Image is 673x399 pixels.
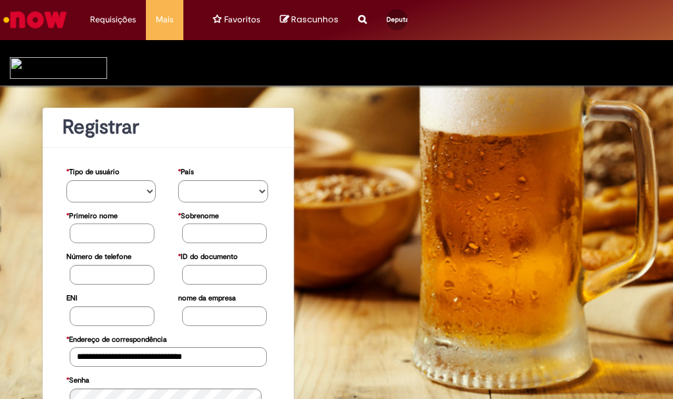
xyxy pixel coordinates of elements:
font: Registrar [62,114,139,140]
font: ENI [66,293,78,303]
font: Número de telefone [66,252,131,262]
font: Deputado [386,15,417,24]
font: Primeiro nome [69,211,118,221]
font: Requisições [90,14,136,25]
font: Tipo de usuário [69,167,120,177]
img: Serviço agora [1,7,69,33]
font: Senha [69,375,89,385]
a: No momento, sua lista de rascunhos tem 0 Itens [280,13,338,26]
font: Sobrenome [181,211,219,221]
font: Favoritos [224,14,260,25]
font: Mais [156,14,174,25]
font: Endereço de correspondência [69,335,167,344]
img: c6ce05dddb264490e4c35e7cf39619ce.iix [10,57,107,79]
font: ID do documento [181,252,238,262]
font: Rascunhos [291,13,338,26]
font: nome da empresa [178,293,236,303]
font: País [181,167,194,177]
